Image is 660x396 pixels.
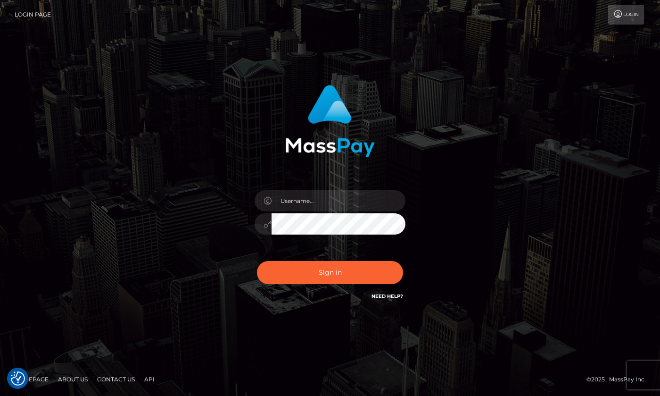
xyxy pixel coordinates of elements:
a: About Us [54,372,91,387]
img: MassPay Login [285,85,375,157]
button: Consent Preferences [11,371,25,386]
a: Login Page [15,5,51,25]
input: Username... [272,190,405,211]
button: Sign in [257,261,403,284]
a: Homepage [10,372,52,387]
img: Revisit consent button [11,371,25,386]
a: Contact Us [93,372,139,387]
a: Login [608,5,644,25]
a: API [140,372,158,387]
div: © 2025 , MassPay Inc. [586,374,653,385]
a: Need Help? [371,293,403,299]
